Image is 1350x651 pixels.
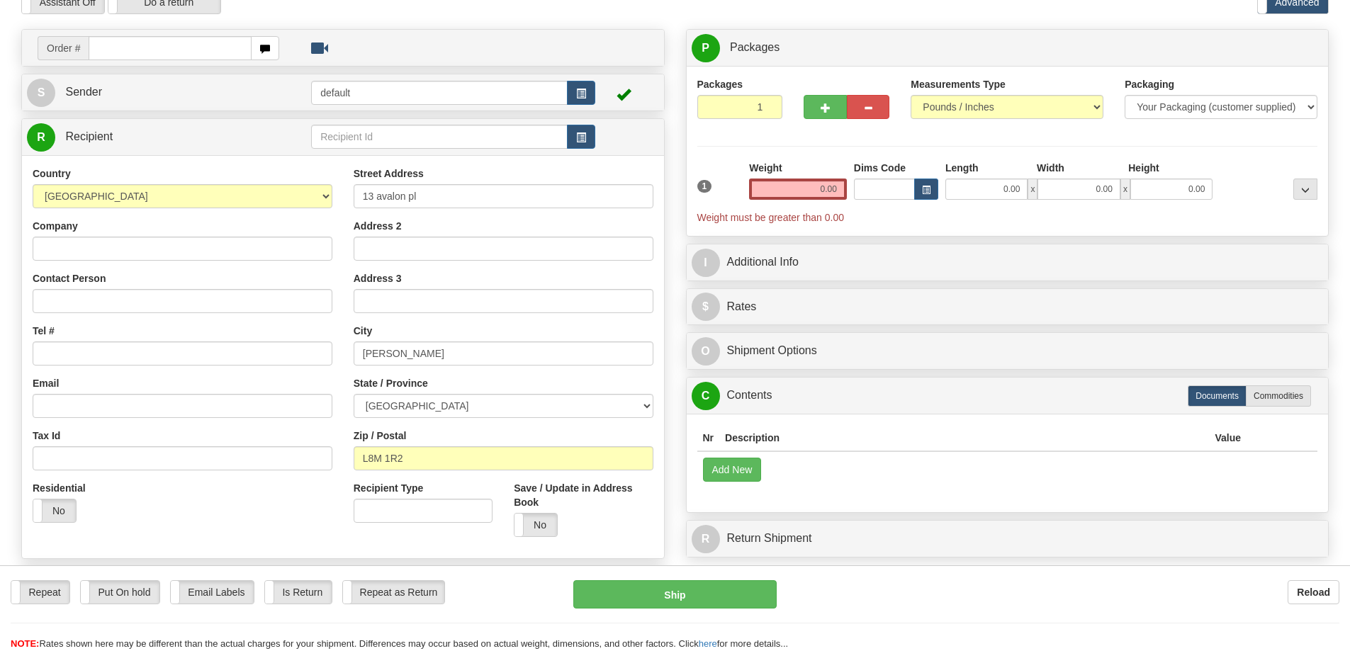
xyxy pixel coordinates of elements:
span: S [27,79,55,107]
label: Documents [1188,385,1247,407]
span: Packages [730,41,780,53]
a: S Sender [27,78,311,107]
a: IAdditional Info [692,248,1324,277]
span: I [692,249,720,277]
a: RReturn Shipment [692,524,1324,553]
span: 1 [697,180,712,193]
span: NOTE: [11,638,39,649]
label: No [33,499,76,522]
label: Email [33,376,59,390]
span: Recipient [65,130,113,142]
label: State / Province [354,376,428,390]
label: Dims Code [854,161,906,175]
label: Email Labels [171,581,254,604]
th: Description [719,425,1209,451]
input: Enter a location [354,184,653,208]
label: Street Address [354,166,424,181]
span: O [692,337,720,366]
label: Repeat as Return [343,581,444,604]
a: CContents [692,381,1324,410]
label: Measurements Type [911,77,1006,91]
th: Nr [697,425,720,451]
label: Packaging [1125,77,1174,91]
a: R Recipient [27,123,280,152]
label: Zip / Postal [354,429,407,443]
label: Residential [33,481,86,495]
span: Weight must be greater than 0.00 [697,212,845,223]
label: Put On hold [81,581,159,604]
span: $ [692,293,720,321]
label: Address 2 [354,219,402,233]
label: Weight [749,161,782,175]
div: ... [1293,179,1317,200]
label: Recipient Type [354,481,424,495]
span: R [27,123,55,152]
label: Is Return [265,581,332,604]
button: Ship [573,580,777,608]
label: Packages [697,77,743,91]
button: Add New [703,458,762,482]
span: x [1120,179,1130,200]
a: OShipment Options [692,336,1324,366]
span: R [692,525,720,553]
label: Contact Person [33,271,106,285]
label: Repeat [11,581,69,604]
input: Recipient Id [311,125,568,149]
label: Length [945,161,979,175]
span: Sender [65,86,102,98]
label: No [514,514,557,536]
label: Width [1037,161,1064,175]
a: here [699,638,717,649]
span: P [692,34,720,62]
label: Address 3 [354,271,402,285]
button: Reload [1288,580,1339,604]
label: Tax Id [33,429,60,443]
label: City [354,324,372,338]
input: Sender Id [311,81,568,105]
th: Value [1209,425,1247,451]
span: C [692,382,720,410]
label: Company [33,219,78,233]
span: x [1028,179,1037,200]
label: Commodities [1246,385,1311,407]
label: Save / Update in Address Book [514,481,653,509]
label: Country [33,166,71,181]
span: Order # [38,36,89,60]
label: Height [1128,161,1159,175]
label: Tel # [33,324,55,338]
a: P Packages [692,33,1324,62]
b: Reload [1297,587,1330,598]
a: $Rates [692,293,1324,322]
